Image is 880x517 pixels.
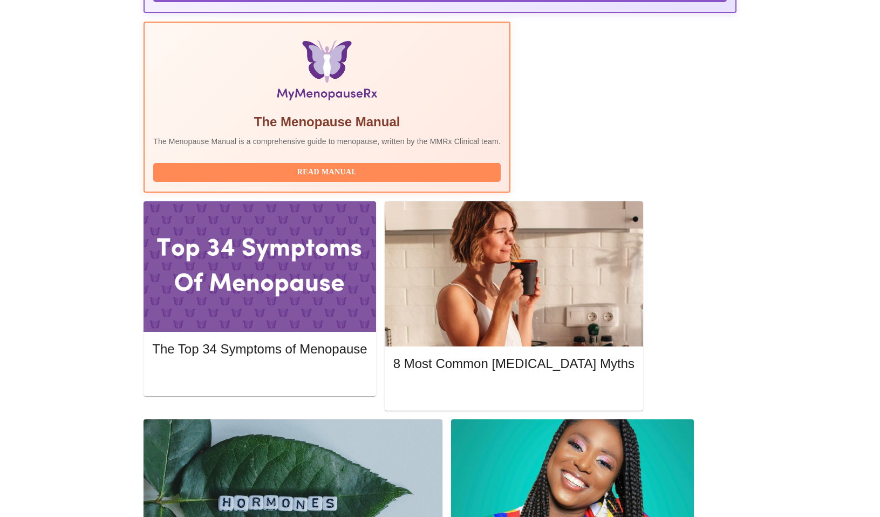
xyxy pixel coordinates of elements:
[152,341,367,358] h5: The Top 34 Symptoms of Menopause
[393,383,635,402] button: Read More
[153,113,501,131] h5: The Menopause Manual
[208,40,445,105] img: Menopause Manual
[404,385,624,399] span: Read More
[393,355,635,372] h5: 8 Most Common [MEDICAL_DATA] Myths
[152,371,370,380] a: Read More
[153,136,501,147] p: The Menopause Manual is a comprehensive guide to menopause, written by the MMRx Clinical team.
[152,368,367,386] button: Read More
[153,163,501,182] button: Read Manual
[164,166,490,179] span: Read Manual
[153,167,503,176] a: Read Manual
[163,370,356,384] span: Read More
[393,386,637,396] a: Read More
